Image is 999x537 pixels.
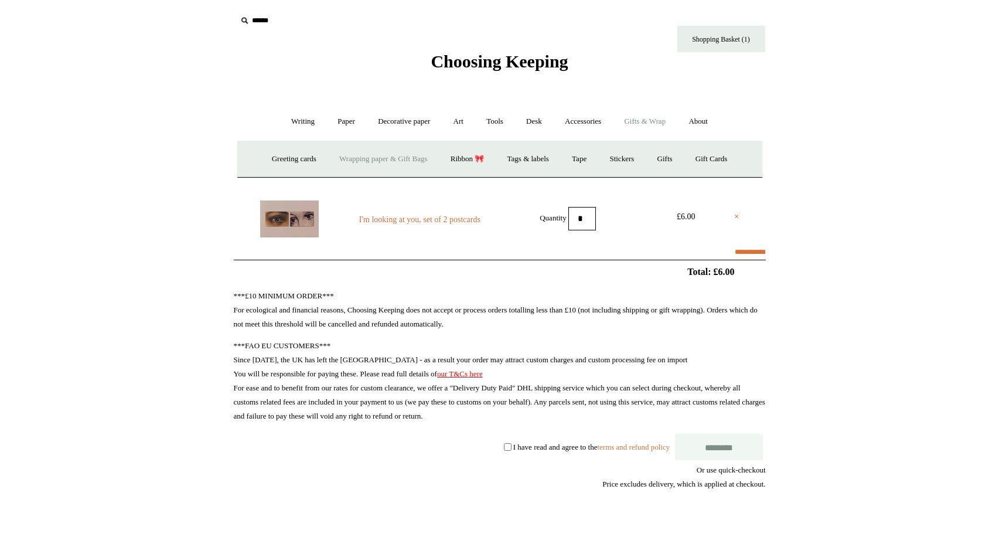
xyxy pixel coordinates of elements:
[685,144,738,175] a: Gift Cards
[440,144,495,175] a: Ribbon 🎀
[599,144,645,175] a: Stickers
[476,106,514,137] a: Tools
[261,144,327,175] a: Greeting cards
[443,106,474,137] a: Art
[327,106,366,137] a: Paper
[437,369,483,378] a: our T&Cs here
[647,144,683,175] a: Gifts
[234,477,766,491] div: Price excludes delivery, which is applied at checkout.
[234,463,766,491] div: Or use quick-checkout
[329,144,438,175] a: Wrapping paper & Gift Bags
[513,443,670,451] label: I have read and agree to the
[497,144,560,175] a: Tags & labels
[234,339,766,423] p: ***FAO EU CUSTOMERS*** Since [DATE], the UK has left the [GEOGRAPHIC_DATA] - as a result your ord...
[678,106,718,137] a: About
[516,106,553,137] a: Desk
[540,213,567,222] label: Quantity
[660,210,712,224] div: £6.00
[281,106,325,137] a: Writing
[561,144,597,175] a: Tape
[554,106,612,137] a: Accessories
[340,213,499,227] a: I'm looking at you, set of 2 postcards
[431,61,568,69] a: Choosing Keeping
[431,52,568,71] span: Choosing Keeping
[260,200,319,237] img: I'm looking at you, set of 2 postcards
[597,443,670,451] a: terms and refund policy
[613,106,676,137] a: Gifts & Wrap
[367,106,441,137] a: Decorative paper
[677,26,765,52] a: Shopping Basket (1)
[234,289,766,331] p: ***£10 MINIMUM ORDER*** For ecological and financial reasons, Choosing Keeping does not accept or...
[734,210,739,224] a: ×
[207,266,793,277] h2: Total: £6.00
